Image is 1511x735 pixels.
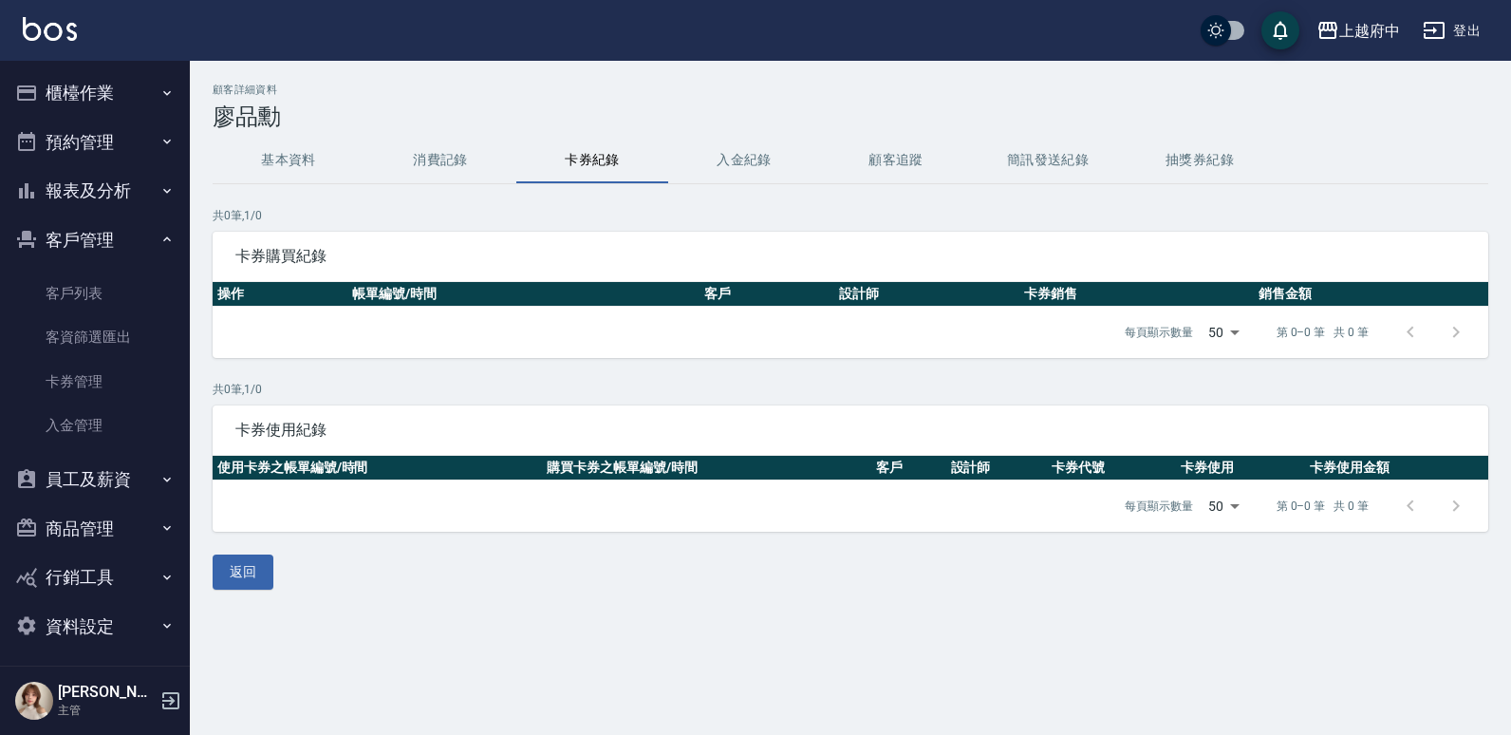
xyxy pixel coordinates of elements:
[1339,19,1400,43] div: 上越府中
[1254,282,1488,307] th: 銷售金額
[1125,324,1193,341] p: 每頁顯示數量
[1277,498,1369,515] p: 第 0–0 筆 共 0 筆
[820,138,972,183] button: 顧客追蹤
[1176,456,1305,481] th: 卡券使用
[8,404,182,447] a: 入金管理
[972,138,1124,183] button: 簡訊發送紀錄
[8,553,182,602] button: 行銷工具
[1309,11,1408,50] button: 上越府中
[8,68,182,118] button: 櫃檯作業
[15,682,53,720] img: Person
[871,456,945,481] th: 客戶
[1201,307,1246,358] div: 50
[1201,481,1246,532] div: 50
[213,381,1488,398] p: 共 0 筆, 1 / 0
[700,282,834,307] th: 客戶
[8,602,182,651] button: 資料設定
[946,456,1048,481] th: 設計師
[8,166,182,216] button: 報表及分析
[235,247,1465,266] span: 卡券購買紀錄
[1047,456,1176,481] th: 卡券代號
[1261,11,1299,49] button: save
[8,455,182,504] button: 員工及薪資
[1019,282,1254,307] th: 卡券銷售
[364,138,516,183] button: 消費記錄
[516,138,668,183] button: 卡券紀錄
[1124,138,1276,183] button: 抽獎券紀錄
[213,555,273,590] button: 返回
[542,456,871,481] th: 購買卡券之帳單編號/時間
[235,421,1465,440] span: 卡券使用紀錄
[213,104,1488,130] h3: 廖品勳
[668,138,820,183] button: 入金紀錄
[8,216,182,265] button: 客戶管理
[8,360,182,404] a: 卡券管理
[1415,13,1488,48] button: 登出
[834,282,1019,307] th: 設計師
[213,207,1488,224] p: 共 0 筆, 1 / 0
[1125,498,1193,515] p: 每頁顯示數量
[8,118,182,167] button: 預約管理
[213,456,542,481] th: 使用卡券之帳單編號/時間
[58,702,155,719] p: 主管
[213,84,1488,96] h2: 顧客詳細資料
[1277,324,1369,341] p: 第 0–0 筆 共 0 筆
[347,282,699,307] th: 帳單編號/時間
[8,504,182,554] button: 商品管理
[8,272,182,315] a: 客戶列表
[213,282,347,307] th: 操作
[58,683,155,702] h5: [PERSON_NAME]
[213,138,364,183] button: 基本資料
[23,17,77,41] img: Logo
[8,315,182,359] a: 客資篩選匯出
[1305,456,1488,481] th: 卡券使用金額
